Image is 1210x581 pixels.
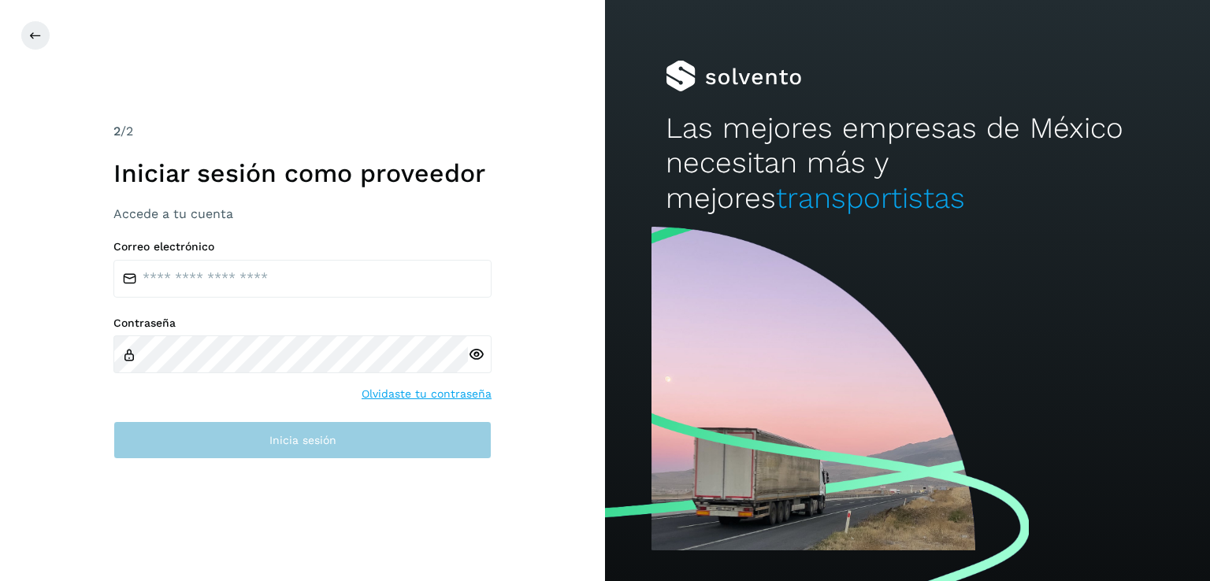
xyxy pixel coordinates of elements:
[113,122,492,141] div: /2
[113,421,492,459] button: Inicia sesión
[113,158,492,188] h1: Iniciar sesión como proveedor
[776,181,965,215] span: transportistas
[113,316,492,330] label: Contraseña
[269,435,336,446] span: Inicia sesión
[362,386,492,402] a: Olvidaste tu contraseña
[113,124,121,139] span: 2
[666,111,1149,216] h2: Las mejores empresas de México necesitan más y mejores
[113,240,492,253] label: Correo electrónico
[113,206,492,221] h3: Accede a tu cuenta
